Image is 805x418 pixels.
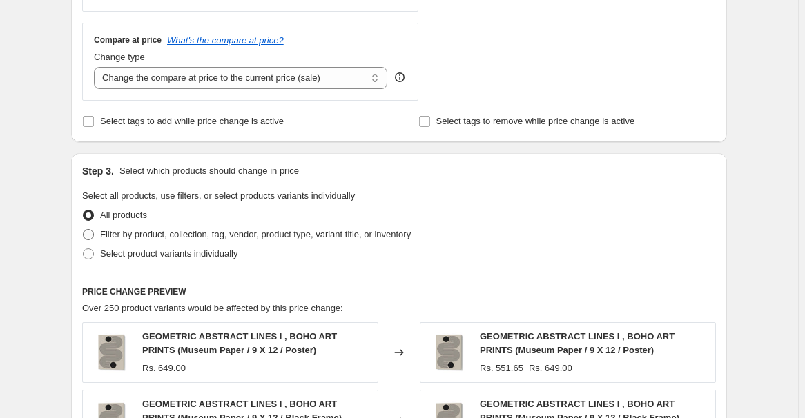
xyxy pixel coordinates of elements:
[82,190,355,201] span: Select all products, use filters, or select products variants individually
[529,361,572,375] strike: Rs. 649.00
[100,116,284,126] span: Select tags to add while price change is active
[94,52,145,62] span: Change type
[436,116,635,126] span: Select tags to remove while price change is active
[142,361,186,375] div: Rs. 649.00
[167,35,284,46] button: What's the compare at price?
[100,210,147,220] span: All products
[480,331,675,355] span: GEOMETRIC ABSTRACT LINES I , BOHO ART PRINTS (Museum Paper / 9 X 12 / Poster)
[480,361,523,375] div: Rs. 551.65
[90,332,131,373] img: gallerywrap-resized_212f066c-7c3d-4415-9b16-553eb73bee29_80x.jpg
[100,229,411,239] span: Filter by product, collection, tag, vendor, product type, variant title, or inventory
[427,332,469,373] img: gallerywrap-resized_212f066c-7c3d-4415-9b16-553eb73bee29_80x.jpg
[393,70,407,84] div: help
[82,164,114,178] h2: Step 3.
[142,331,337,355] span: GEOMETRIC ABSTRACT LINES I , BOHO ART PRINTS (Museum Paper / 9 X 12 / Poster)
[119,164,299,178] p: Select which products should change in price
[82,286,716,297] h6: PRICE CHANGE PREVIEW
[100,248,237,259] span: Select product variants individually
[94,34,162,46] h3: Compare at price
[82,303,343,313] span: Over 250 product variants would be affected by this price change:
